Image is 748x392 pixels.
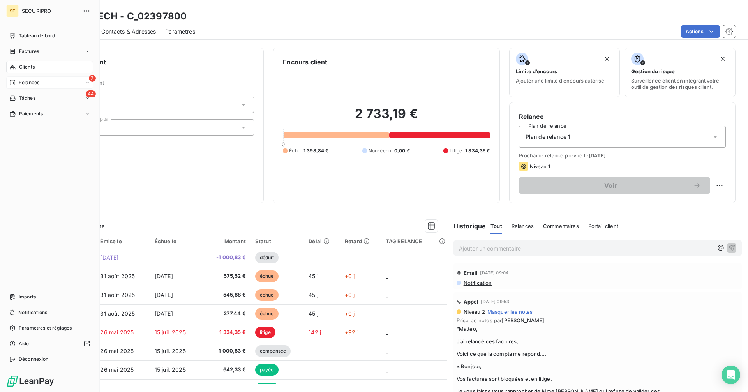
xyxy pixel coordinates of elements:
button: Limite d’encoursAjouter une limite d’encours autorisé [509,48,620,97]
span: Portail client [588,223,618,229]
span: [DATE] [155,273,173,279]
span: _ [386,310,388,317]
span: Surveiller ce client en intégrant votre outil de gestion des risques client. [631,78,729,90]
span: Notifications [18,309,47,316]
span: 26 mai 2025 [100,366,134,373]
div: Échue le [155,238,199,244]
span: déduit [255,252,279,263]
h6: Encours client [283,57,327,67]
span: Propriétés Client [63,79,254,90]
span: 15 juil. 2025 [155,329,186,335]
span: Gestion du risque [631,68,675,74]
span: _ [386,329,388,335]
span: Non-échu [369,147,391,154]
span: 575,52 € [209,272,246,280]
span: Tâches [19,95,35,102]
span: 142 j [309,329,321,335]
div: SE [6,5,19,17]
span: Aide [19,340,29,347]
h3: GECITECH - C_02397800 [69,9,187,23]
span: 1 334,35 € [209,328,246,336]
span: SECURIPRO [22,8,78,14]
div: Émise le [100,238,145,244]
span: Paramètres et réglages [19,325,72,332]
span: Factures [19,48,39,55]
span: [DATE] [155,310,173,317]
span: _ [386,366,388,373]
span: Relances [512,223,534,229]
span: -1 000,83 € [209,254,246,261]
span: [DATE] [155,291,173,298]
span: 15 juil. 2025 [155,348,186,354]
a: Aide [6,337,93,350]
span: Masquer les notes [487,309,533,315]
span: Plan de relance 1 [526,133,571,141]
h6: Historique [447,221,486,231]
h6: Relance [519,112,726,121]
span: Notification [463,280,492,286]
span: +0 j [345,273,355,279]
span: [PERSON_NAME] [502,317,544,323]
span: Prise de notes par [457,317,739,323]
span: Relances [19,79,39,86]
div: Statut [255,238,299,244]
span: 31 août 2025 [100,291,135,298]
span: Commentaires [543,223,579,229]
span: 1 000,83 € [209,347,246,355]
h6: Informations client [47,57,254,67]
div: Montant [209,238,246,244]
span: [DATE] 09:04 [480,270,508,275]
span: Paiements [19,110,43,117]
span: Clients [19,64,35,71]
span: 7 [89,75,96,82]
span: Tableau de bord [19,32,55,39]
span: Prochaine relance prévue le [519,152,726,159]
span: Tout [490,223,502,229]
span: 31 août 2025 [100,273,135,279]
button: Actions [681,25,720,38]
span: _ [386,291,388,298]
span: Appel [464,298,479,305]
span: 0 [282,141,285,147]
span: 15 juil. 2025 [155,366,186,373]
span: 44 [86,90,96,97]
span: Paramètres [165,28,195,35]
span: litige [255,327,275,338]
span: Voir [528,182,693,189]
div: Délai [309,238,335,244]
span: Email [464,270,478,276]
span: 277,44 € [209,310,246,318]
span: Limite d’encours [516,68,557,74]
span: 45 j [309,291,318,298]
span: Niveau 1 [530,163,550,170]
span: 26 mai 2025 [100,329,134,335]
div: Open Intercom Messenger [722,366,740,384]
span: _ [386,348,388,354]
span: _ [386,254,388,261]
span: 1 398,84 € [303,147,329,154]
span: Niveau 2 [463,309,485,315]
span: payée [255,364,279,376]
h2: 2 733,19 € [283,106,490,129]
span: Échu [289,147,300,154]
span: +92 j [345,329,358,335]
span: 45 j [309,310,318,317]
span: _ [386,273,388,279]
span: 545,88 € [209,291,246,299]
span: [DATE] [589,152,606,159]
span: 1 334,35 € [465,147,490,154]
span: 31 août 2025 [100,310,135,317]
span: [DATE] [100,254,118,261]
div: TAG RELANCE [386,238,442,244]
span: [DATE] 09:53 [481,299,509,304]
img: Logo LeanPay [6,375,55,387]
span: Imports [19,293,36,300]
span: Ajouter une limite d’encours autorisé [516,78,604,84]
div: Retard [345,238,376,244]
span: 642,33 € [209,366,246,374]
span: échue [255,270,279,282]
span: échue [255,289,279,301]
span: +0 j [345,291,355,298]
span: compensée [255,345,291,357]
span: Contacts & Adresses [101,28,156,35]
